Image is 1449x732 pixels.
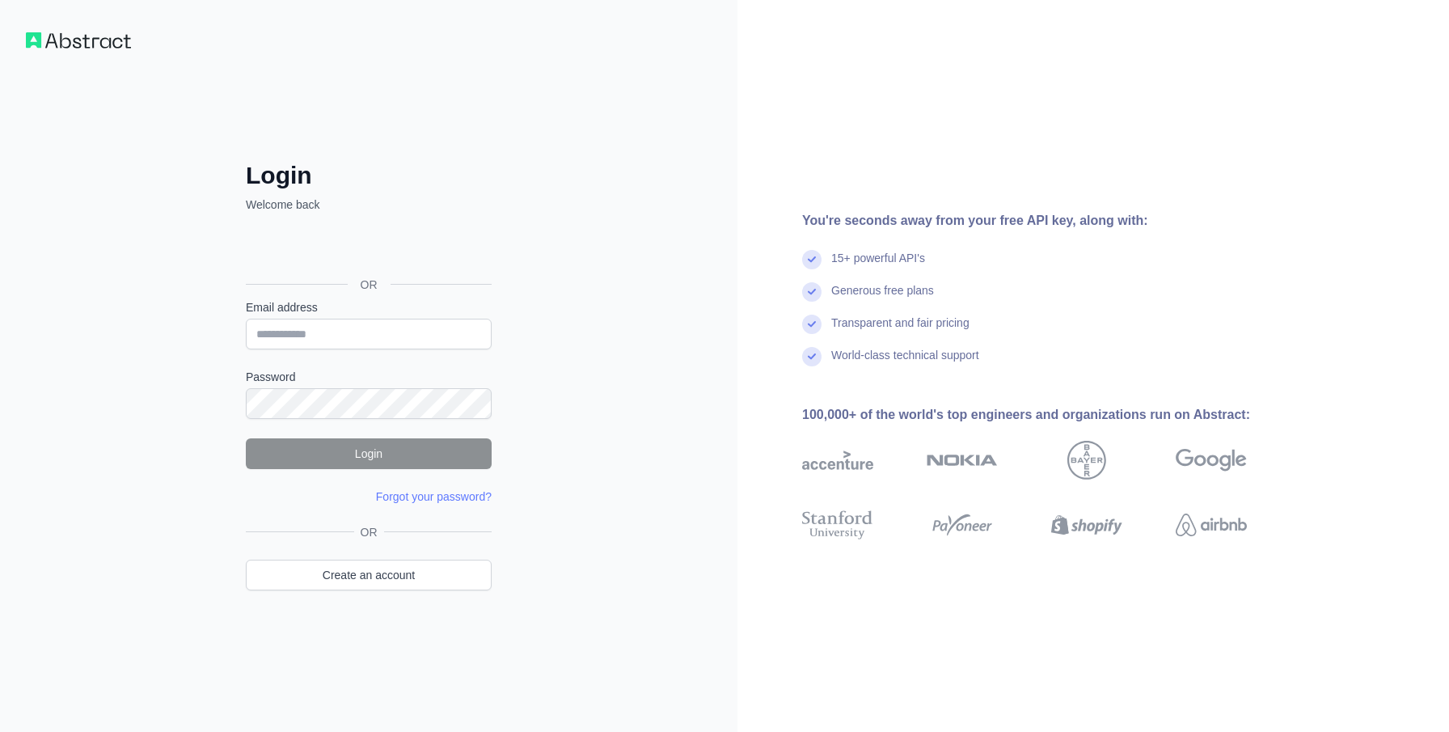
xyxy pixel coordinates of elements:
[831,315,970,347] div: Transparent and fair pricing
[802,282,822,302] img: check mark
[246,299,492,315] label: Email address
[246,369,492,385] label: Password
[348,277,391,293] span: OR
[831,282,934,315] div: Generous free plans
[927,441,998,480] img: nokia
[802,211,1299,231] div: You're seconds away from your free API key, along with:
[246,438,492,469] button: Login
[246,560,492,590] a: Create an account
[354,524,384,540] span: OR
[802,315,822,334] img: check mark
[802,441,873,480] img: accenture
[246,197,492,213] p: Welcome back
[26,32,131,49] img: Workflow
[376,490,492,503] a: Forgot your password?
[831,347,979,379] div: World-class technical support
[802,250,822,269] img: check mark
[802,507,873,543] img: stanford university
[1067,441,1106,480] img: bayer
[1176,441,1247,480] img: google
[1176,507,1247,543] img: airbnb
[246,161,492,190] h2: Login
[802,405,1299,425] div: 100,000+ of the world's top engineers and organizations run on Abstract:
[927,507,998,543] img: payoneer
[1051,507,1122,543] img: shopify
[831,250,925,282] div: 15+ powerful API's
[238,231,496,266] iframe: Sign in with Google Button
[802,347,822,366] img: check mark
